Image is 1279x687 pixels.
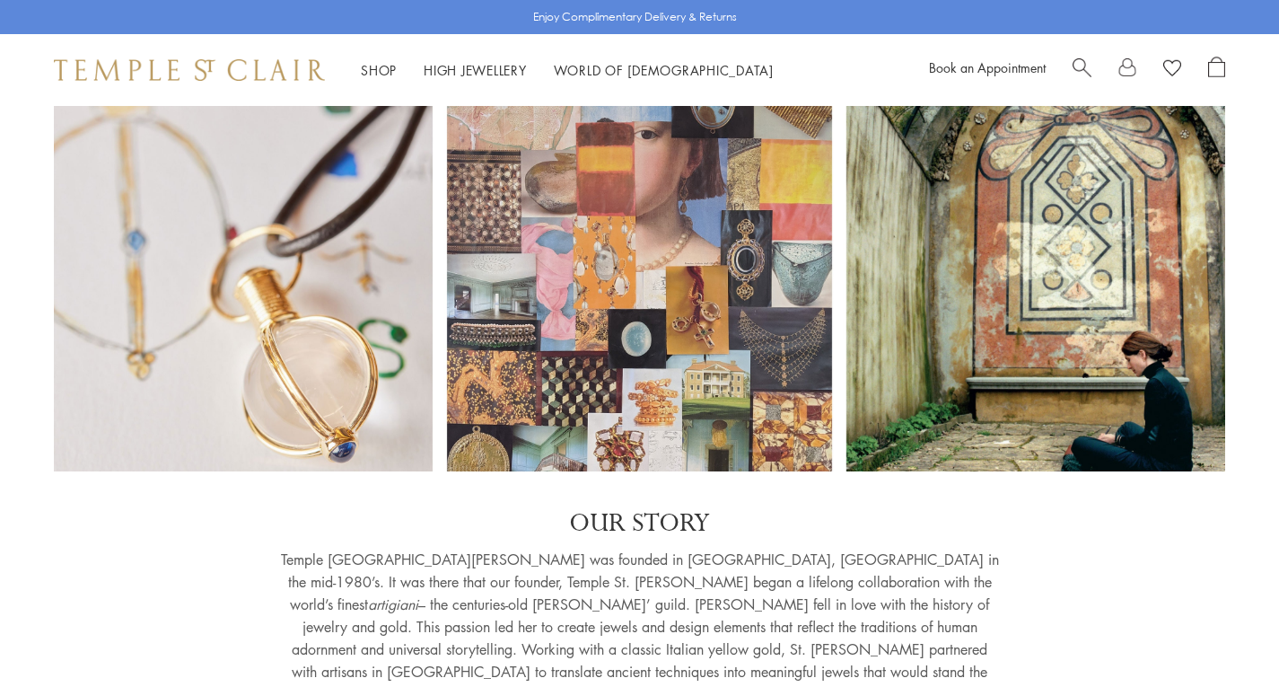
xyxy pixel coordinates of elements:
em: artigiani [368,595,418,614]
a: High JewelleryHigh Jewellery [424,61,527,79]
a: ShopShop [361,61,397,79]
img: Temple St. Clair [54,59,325,81]
a: Search [1073,57,1091,84]
a: Book an Appointment [929,58,1046,76]
a: Open Shopping Bag [1208,57,1225,84]
p: OUR STORY [281,507,999,540]
p: Enjoy Complimentary Delivery & Returns [533,8,737,26]
nav: Main navigation [361,59,774,82]
a: World of [DEMOGRAPHIC_DATA]World of [DEMOGRAPHIC_DATA] [554,61,774,79]
a: View Wishlist [1163,57,1181,84]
